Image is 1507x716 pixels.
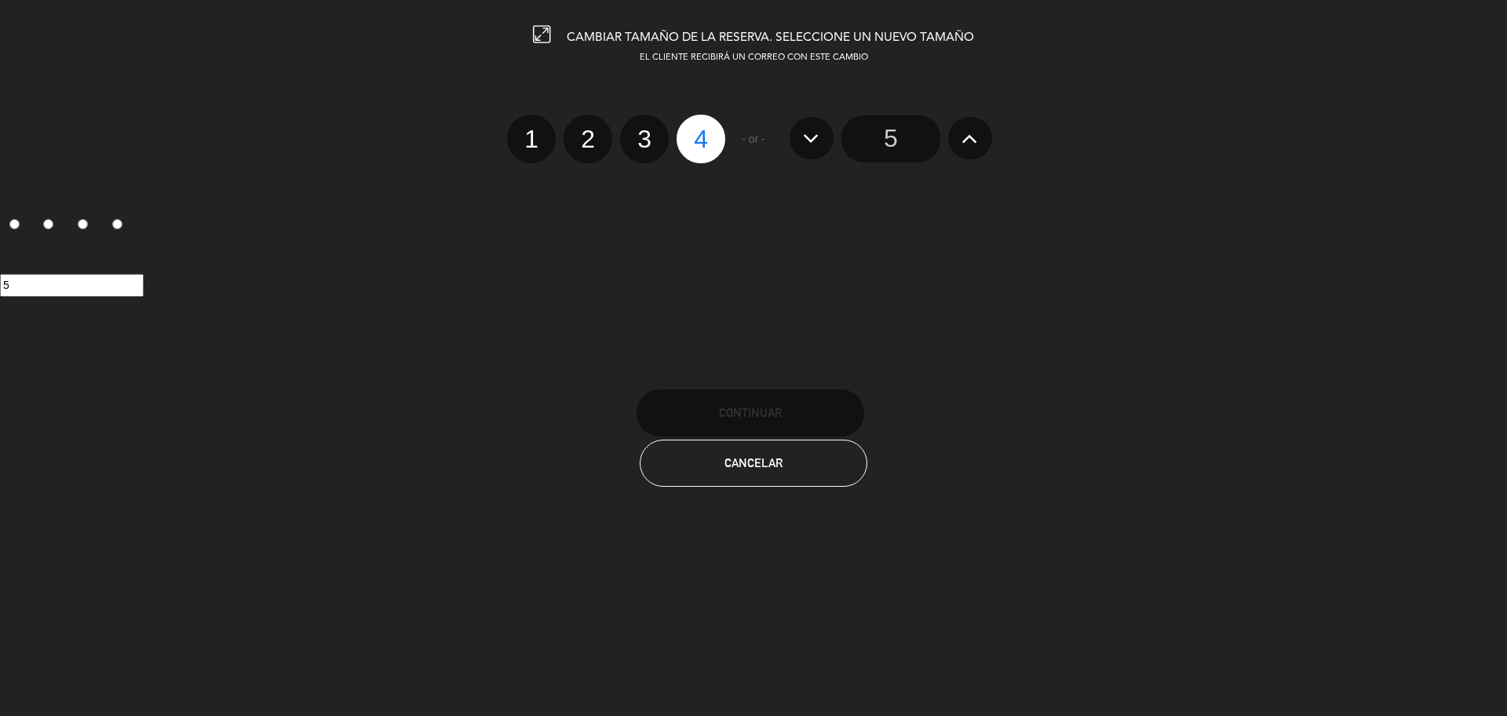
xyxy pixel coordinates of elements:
label: 4 [103,213,137,239]
input: 1 [9,219,20,229]
span: - or - [742,130,765,148]
span: CAMBIAR TAMAÑO DE LA RESERVA. SELECCIONE UN NUEVO TAMAÑO [567,31,974,44]
span: Cancelar [724,456,783,469]
button: Continuar [637,389,864,437]
button: Cancelar [640,440,867,487]
input: 2 [43,219,53,229]
label: 2 [564,115,612,163]
label: 1 [507,115,556,163]
label: 2 [35,213,69,239]
label: 4 [677,115,725,163]
input: 4 [112,219,122,229]
input: 3 [78,219,88,229]
label: 3 [620,115,669,163]
span: Continuar [719,406,782,419]
label: 3 [69,213,104,239]
span: EL CLIENTE RECIBIRÁ UN CORREO CON ESTE CAMBIO [640,53,868,62]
